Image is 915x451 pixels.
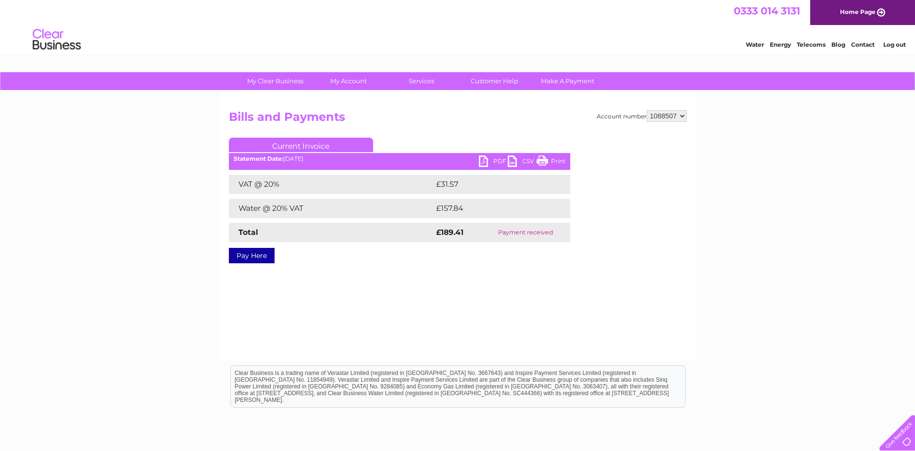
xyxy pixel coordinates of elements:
[382,72,461,90] a: Services
[434,199,552,218] td: £157.84
[309,72,388,90] a: My Account
[797,41,826,48] a: Telecoms
[508,155,537,169] a: CSV
[831,41,845,48] a: Blog
[229,138,373,152] a: Current Invoice
[734,5,800,17] a: 0333 014 3131
[434,175,550,194] td: £31.57
[851,41,875,48] a: Contact
[746,41,764,48] a: Water
[229,110,687,129] h2: Bills and Payments
[229,248,275,263] a: Pay Here
[234,155,283,162] b: Statement Date:
[238,228,258,237] strong: Total
[455,72,534,90] a: Customer Help
[479,155,508,169] a: PDF
[436,228,464,237] strong: £189.41
[229,175,434,194] td: VAT @ 20%
[481,223,570,242] td: Payment received
[229,199,434,218] td: Water @ 20% VAT
[883,41,906,48] a: Log out
[229,155,570,162] div: [DATE]
[770,41,791,48] a: Energy
[528,72,607,90] a: Make A Payment
[231,5,685,47] div: Clear Business is a trading name of Verastar Limited (registered in [GEOGRAPHIC_DATA] No. 3667643...
[537,155,565,169] a: Print
[32,25,81,54] img: logo.png
[236,72,315,90] a: My Clear Business
[597,110,687,122] div: Account number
